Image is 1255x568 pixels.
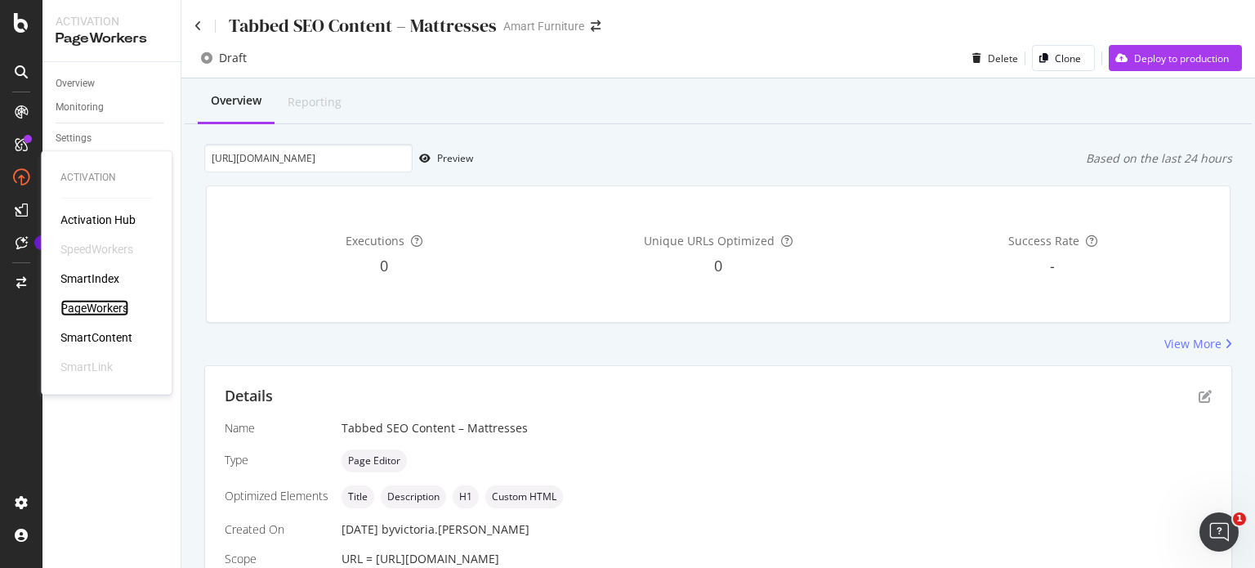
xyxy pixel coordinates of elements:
span: Title [348,492,368,502]
div: Created On [225,521,328,538]
div: Settings [56,130,92,147]
a: Overview [56,75,169,92]
div: neutral label [485,485,563,508]
div: Amart Furniture [503,18,584,34]
div: Overview [56,75,95,92]
div: View More [1164,336,1222,352]
div: Clone [1055,51,1081,65]
div: Tooltip anchor [34,235,49,250]
span: H1 [459,492,472,502]
div: by victoria.[PERSON_NAME] [382,521,529,538]
div: Activation [60,171,152,185]
iframe: Intercom live chat [1199,512,1239,552]
div: PageWorkers [56,29,167,48]
span: Unique URLs Optimized [644,233,775,248]
div: Based on the last 24 hours [1086,150,1232,167]
div: Draft [219,50,247,66]
a: SmartIndex [60,271,119,287]
div: neutral label [342,485,374,508]
a: SmartContent [60,329,132,346]
span: Success Rate [1008,233,1079,248]
div: Scope [225,551,328,567]
button: Clone [1032,45,1095,71]
span: URL = [URL][DOMAIN_NAME] [342,551,499,566]
div: Type [225,452,328,468]
span: 1 [1233,512,1246,526]
div: pen-to-square [1199,390,1212,403]
div: Details [225,386,273,407]
div: neutral label [342,449,407,472]
span: Page Editor [348,456,400,466]
a: Activation Hub [60,212,136,228]
span: 0 [380,256,388,275]
div: Monitoring [56,99,104,116]
div: Delete [988,51,1018,65]
div: Reporting [288,94,342,110]
a: View More [1164,336,1232,352]
div: Tabbed SEO Content – Mattresses [342,420,1212,436]
a: Click to go back [194,20,202,32]
a: Settings [56,130,169,147]
div: Preview [437,151,473,165]
div: SpeedWorkers [60,241,133,257]
span: Description [387,492,440,502]
input: Preview your optimization on a URL [204,144,413,172]
div: Optimized Elements [225,488,328,504]
div: neutral label [381,485,446,508]
a: Monitoring [56,99,169,116]
div: Tabbed SEO Content – Mattresses [229,13,497,38]
div: Deploy to production [1134,51,1229,65]
button: Deploy to production [1109,45,1242,71]
span: 0 [714,256,722,275]
span: - [1050,256,1055,275]
a: PageWorkers [60,300,128,316]
div: Overview [211,92,261,109]
span: Custom HTML [492,492,556,502]
button: Preview [413,145,473,172]
button: Delete [966,45,1018,71]
div: arrow-right-arrow-left [591,20,601,32]
div: neutral label [453,485,479,508]
div: SmartLink [60,359,113,375]
div: [DATE] [342,521,1212,538]
span: Executions [346,233,404,248]
div: Activation [56,13,167,29]
div: Name [225,420,328,436]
